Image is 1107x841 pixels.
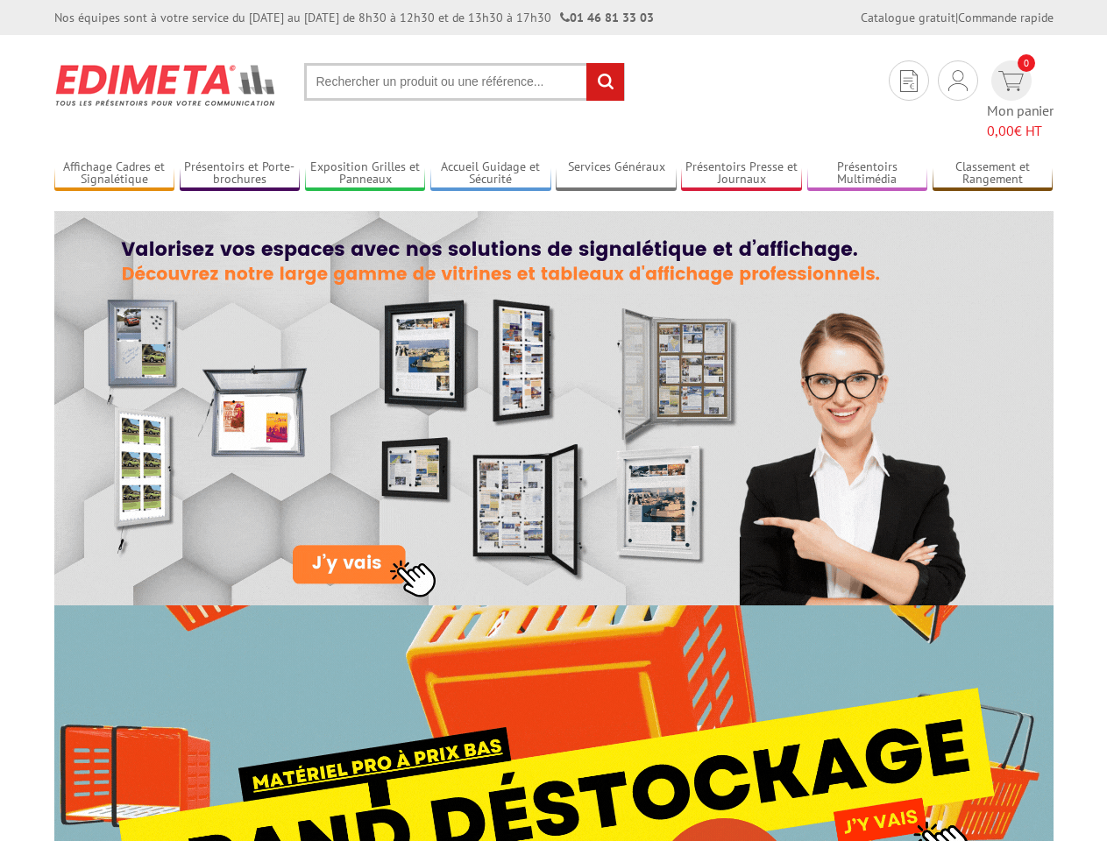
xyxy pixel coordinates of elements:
[861,9,1054,26] div: |
[54,53,278,117] img: Présentoir, panneau, stand - Edimeta - PLV, affichage, mobilier bureau, entreprise
[987,101,1054,141] span: Mon panier
[54,9,654,26] div: Nos équipes sont à votre service du [DATE] au [DATE] de 8h30 à 12h30 et de 13h30 à 17h30
[681,159,802,188] a: Présentoirs Presse et Journaux
[987,122,1014,139] span: 0,00
[958,10,1054,25] a: Commande rapide
[933,159,1054,188] a: Classement et Rangement
[948,70,968,91] img: devis rapide
[998,71,1024,91] img: devis rapide
[586,63,624,101] input: rechercher
[987,60,1054,141] a: devis rapide 0 Mon panier 0,00€ HT
[556,159,677,188] a: Services Généraux
[304,63,625,101] input: Rechercher un produit ou une référence...
[560,10,654,25] strong: 01 46 81 33 03
[430,159,551,188] a: Accueil Guidage et Sécurité
[900,70,918,92] img: devis rapide
[807,159,928,188] a: Présentoirs Multimédia
[305,159,426,188] a: Exposition Grilles et Panneaux
[987,121,1054,141] span: € HT
[180,159,301,188] a: Présentoirs et Porte-brochures
[1018,54,1035,72] span: 0
[54,159,175,188] a: Affichage Cadres et Signalétique
[861,10,955,25] a: Catalogue gratuit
